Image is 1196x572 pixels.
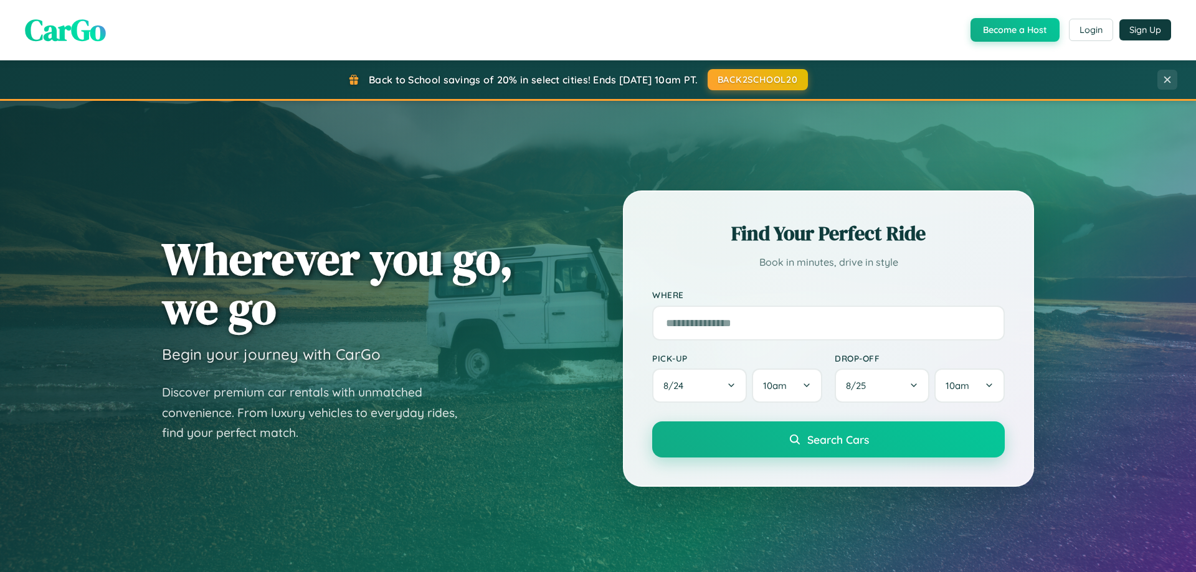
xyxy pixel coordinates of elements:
button: Become a Host [971,18,1060,42]
span: 8 / 24 [663,380,690,391]
span: CarGo [25,9,106,50]
span: Back to School savings of 20% in select cities! Ends [DATE] 10am PT. [369,73,698,86]
label: Where [652,290,1005,301]
button: 10am [934,368,1005,403]
span: 10am [946,380,969,391]
p: Discover premium car rentals with unmatched convenience. From luxury vehicles to everyday rides, ... [162,382,473,443]
span: 10am [763,380,787,391]
span: Search Cars [807,433,869,446]
h1: Wherever you go, we go [162,234,513,332]
button: 8/25 [835,368,929,403]
button: BACK2SCHOOL20 [708,69,808,90]
button: Login [1069,19,1113,41]
span: 8 / 25 [846,380,872,391]
button: 10am [752,368,822,403]
label: Pick-up [652,353,822,363]
h3: Begin your journey with CarGo [162,345,381,363]
button: Search Cars [652,421,1005,457]
label: Drop-off [835,353,1005,363]
button: 8/24 [652,368,747,403]
button: Sign Up [1119,19,1171,40]
h2: Find Your Perfect Ride [652,220,1005,247]
p: Book in minutes, drive in style [652,253,1005,271]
